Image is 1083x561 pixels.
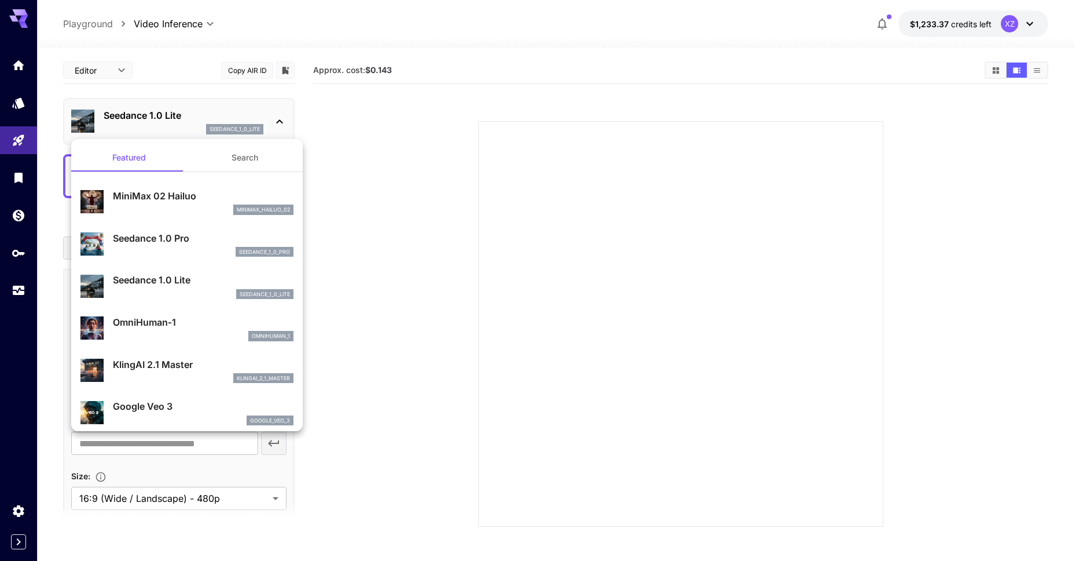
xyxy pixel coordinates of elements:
button: Featured [71,144,187,172]
p: OmniHuman‑1 [113,315,293,329]
div: OmniHuman‑1omnihuman_1 [80,311,293,346]
p: MiniMax 02 Hailuo [113,189,293,203]
button: Search [187,144,303,172]
div: Google Veo 3google_veo_3 [80,395,293,430]
p: google_veo_3 [250,417,290,425]
p: omnihuman_1 [252,332,290,340]
p: KlingAI 2.1 Master [113,358,293,371]
p: Google Veo 3 [113,399,293,413]
p: Seedance 1.0 Lite [113,273,293,287]
p: seedance_1_0_lite [240,290,290,298]
p: minimax_hailuo_02 [237,206,290,214]
p: klingai_2_1_master [237,374,290,382]
div: MiniMax 02 Hailuominimax_hailuo_02 [80,184,293,220]
div: KlingAI 2.1 Masterklingai_2_1_master [80,353,293,388]
p: Seedance 1.0 Pro [113,231,293,245]
div: Seedance 1.0 Proseedance_1_0_pro [80,227,293,262]
div: Seedance 1.0 Liteseedance_1_0_lite [80,268,293,304]
p: seedance_1_0_pro [239,248,290,256]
